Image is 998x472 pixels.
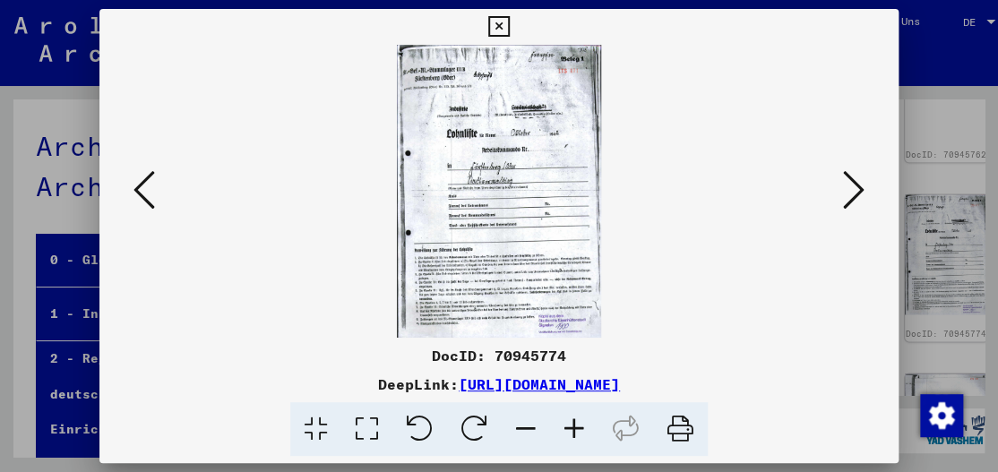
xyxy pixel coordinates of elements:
a: [URL][DOMAIN_NAME] [459,375,620,393]
div: DeepLink: [99,373,898,395]
div: Zustimmung ändern [919,393,962,436]
img: Zustimmung ändern [920,394,963,437]
img: 001.jpg [160,45,837,338]
div: DocID: 70945774 [99,345,898,366]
